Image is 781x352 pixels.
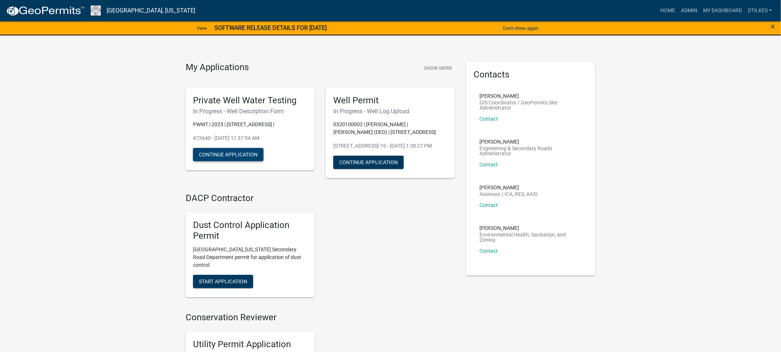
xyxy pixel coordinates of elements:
button: Close [771,22,775,31]
span: Start Application [199,278,247,284]
h5: Well Permit [333,95,448,106]
h6: In Progress - Well Description Form [193,108,307,115]
p: Assessor ( ICA, RES, AAS) [479,191,538,197]
button: Show More [421,62,455,74]
h5: Private Well Water Testing [193,95,307,106]
button: Continue Application [193,148,264,161]
h4: Conservation Reviewer [186,312,455,323]
h4: My Applications [186,62,249,73]
a: Contact [479,202,498,208]
p: 0320100002 | [PERSON_NAME] | [PERSON_NAME] (DED) | [STREET_ADDRESS] [333,121,448,136]
p: [GEOGRAPHIC_DATA], [US_STATE] Secondary Road Department permit for application of dust control. [193,246,307,269]
p: [PERSON_NAME] [479,185,538,190]
p: [PERSON_NAME] [479,93,582,99]
button: Don't show again [500,22,541,34]
a: My Dashboard [700,4,745,18]
h6: In Progress - Well Log Upload [333,108,448,115]
a: dtilkes [745,4,775,18]
h4: DACP Contractor [186,193,455,204]
p: [PERSON_NAME] [479,225,582,231]
a: Contact [479,248,498,254]
p: PWWT | 2025 | [STREET_ADDRESS] | [193,121,307,128]
a: View [194,22,210,34]
a: [GEOGRAPHIC_DATA], [US_STATE] [107,4,195,17]
a: Home [657,4,678,18]
h5: Utility Permit Application [193,339,307,350]
h5: Dust Control Application Permit [193,220,307,241]
p: [STREET_ADDRESS]-16 - [DATE] 1:38:27 PM [333,142,448,150]
img: Franklin County, Iowa [91,6,101,15]
button: Start Application [193,275,253,288]
h5: Contacts [474,69,588,80]
strong: SOFTWARE RELEASE DETAILS FOR [DATE] [214,24,327,31]
p: 473640 - [DATE] 11:37:54 AM [193,134,307,142]
a: Admin [678,4,700,18]
p: Engineering & Secondary Roads Administrator [479,146,582,156]
a: Contact [479,162,498,168]
p: GIS Coordinator / GeoPermits Site Administrator [479,100,582,110]
button: Continue Application [333,156,404,169]
p: Environmental Health, Sanitation, and Zoning [479,232,582,242]
p: [PERSON_NAME] [479,139,582,144]
a: Contact [479,116,498,122]
span: × [771,21,775,32]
